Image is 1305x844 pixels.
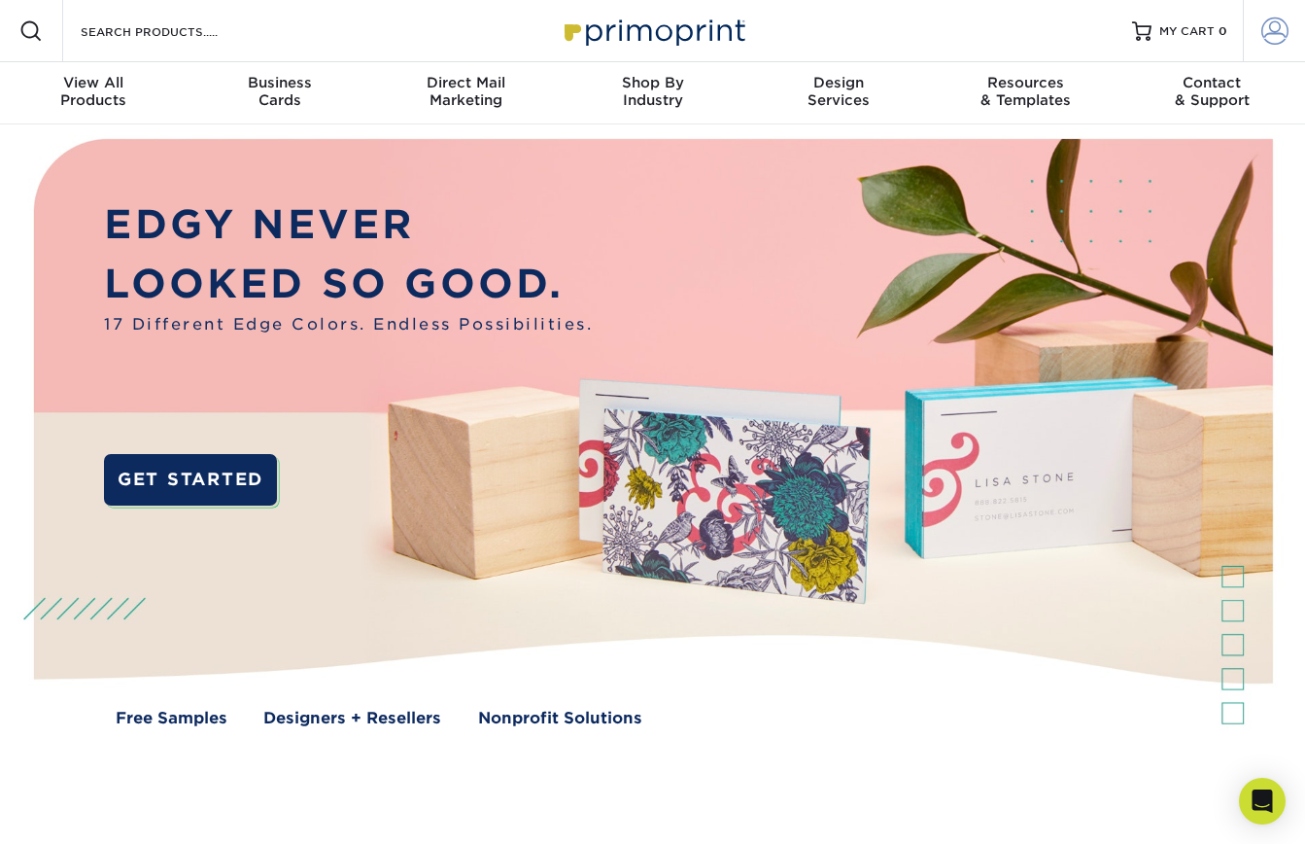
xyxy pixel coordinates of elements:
input: SEARCH PRODUCTS..... [79,19,268,43]
a: BusinessCards [187,62,373,124]
div: Open Intercom Messenger [1239,778,1286,825]
span: MY CART [1159,23,1215,40]
a: Designers + Resellers [263,707,441,730]
p: LOOKED SO GOOD. [104,255,593,313]
span: 17 Different Edge Colors. Endless Possibilities. [104,313,593,336]
span: Contact [1118,74,1305,91]
div: & Templates [932,74,1118,109]
a: Nonprofit Solutions [478,707,642,730]
div: & Support [1118,74,1305,109]
a: Shop ByIndustry [560,62,746,124]
a: Contact& Support [1118,62,1305,124]
span: 0 [1219,24,1227,38]
div: Marketing [373,74,560,109]
a: Direct MailMarketing [373,62,560,124]
span: Direct Mail [373,74,560,91]
a: GET STARTED [104,454,276,506]
span: Shop By [560,74,746,91]
div: Industry [560,74,746,109]
img: Primoprint [556,10,750,52]
span: Business [187,74,373,91]
div: Cards [187,74,373,109]
a: DesignServices [745,62,932,124]
a: Resources& Templates [932,62,1118,124]
p: EDGY NEVER [104,195,593,254]
span: Resources [932,74,1118,91]
span: Design [745,74,932,91]
div: Services [745,74,932,109]
a: Free Samples [116,707,227,730]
